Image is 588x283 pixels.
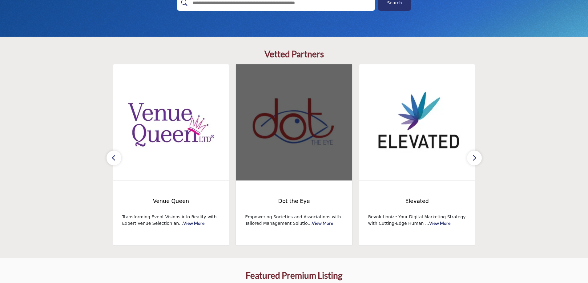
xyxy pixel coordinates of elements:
h2: Featured Premium Listing [246,270,342,281]
a: View More [429,220,450,226]
p: Transforming Event Visions into Reality with Expert Venue Selection an... [122,214,220,227]
span: Elevated [368,197,466,205]
p: Empowering Societies and Associations with Tailored Management Solutio... [245,214,343,227]
img: Venue Queen [113,64,229,180]
a: View More [183,220,204,226]
span: Dot the Eye [245,197,343,205]
img: Elevated [359,64,475,180]
a: Elevated [368,193,466,209]
a: View More [312,220,333,226]
a: Dot the Eye [245,193,343,209]
img: Dot the Eye [236,64,352,180]
h2: Vetted Partners [264,49,324,59]
a: Venue Queen [122,193,220,209]
span: Venue Queen [122,197,220,205]
p: Revolutionize Your Digital Marketing Strategy with Cutting-Edge Human ... [368,214,466,227]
